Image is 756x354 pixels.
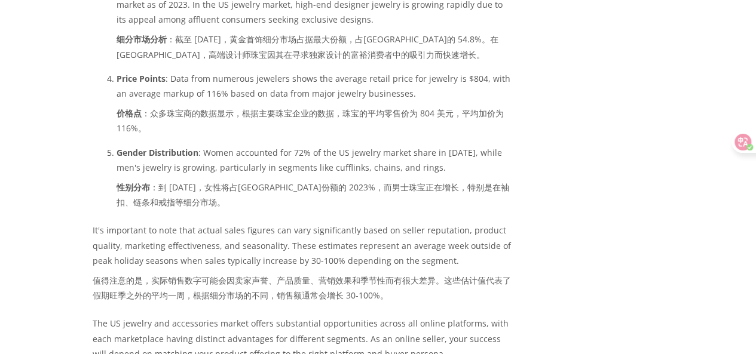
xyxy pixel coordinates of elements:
font: ：众多珠宝商的数据显示，根据主要珠宝企业的数据，珠宝的平均零售价为 804 美元，平均加价为 116%。 [117,107,506,134]
strong: 细分市场分析 [117,33,167,45]
font: 值得注意的是，实际销售数字可能会因卖家声誉、产品质量、营销效果和季节性而有很大差异。这些估计值代表了假期旺季之外的平均一周，根据细分市场的不同，销售额通常会增长 30-100%。 [93,275,511,301]
strong: 性别分布 [117,181,150,193]
p: : Women accounted for 72% of the US jewelry market share in [DATE], while men's jewelry is growin... [117,145,512,215]
strong: Gender Distribution [117,147,198,158]
font: ：截至 [DATE]，黄金首饰细分市场占据最大份额，占[GEOGRAPHIC_DATA]的 54.8%。在[GEOGRAPHIC_DATA]，高端设计师珠宝因其在寻求独家设计的富裕消费者中的吸引... [117,33,498,60]
strong: Price Points [117,73,166,84]
p: : Data from numerous jewelers shows the average retail price for jewelry is $804, with an average... [117,71,512,141]
strong: 价格点 [117,107,142,119]
font: ：到 [DATE]，女性将占[GEOGRAPHIC_DATA]份额的 2023%，而男士珠宝正在增长，特别是在袖扣、链条和戒指等细分市场。 [117,181,509,208]
p: It's important to note that actual sales figures can vary significantly based on seller reputatio... [93,223,512,307]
